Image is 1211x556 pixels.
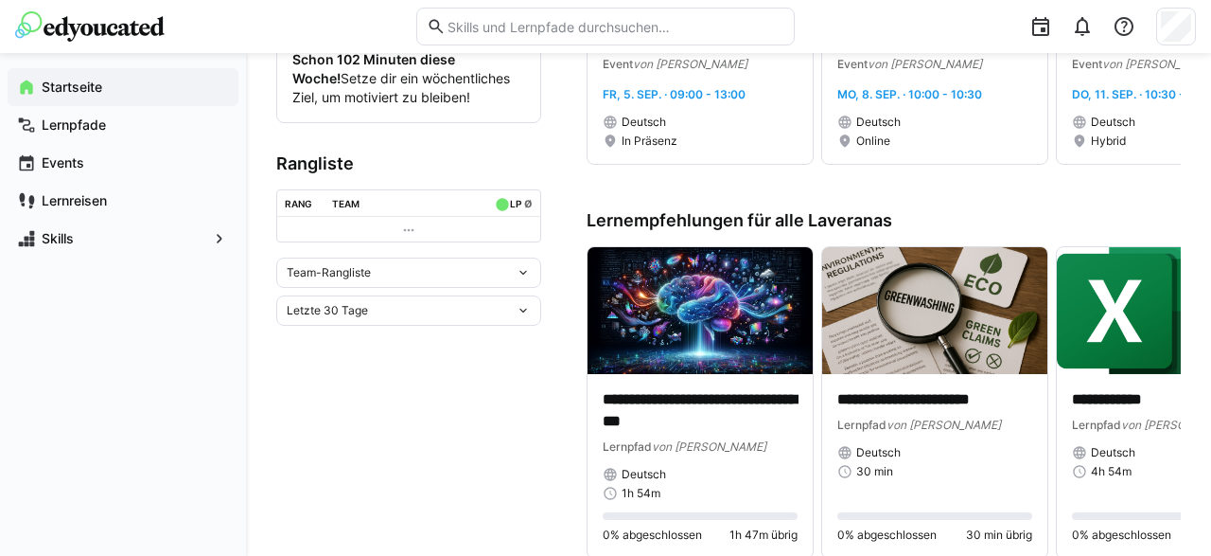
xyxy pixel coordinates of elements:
span: Deutsch [1091,445,1135,460]
span: 4h 54m [1091,464,1132,479]
span: 30 min übrig [966,528,1032,543]
div: LP [510,198,521,209]
span: Deutsch [1091,115,1135,130]
span: Lernpfad [603,439,652,454]
span: Mo, 8. Sep. · 10:00 - 10:30 [837,87,982,101]
span: von [PERSON_NAME] [652,439,766,454]
img: image [822,247,1047,374]
span: von [PERSON_NAME] [868,57,982,71]
img: image [588,247,813,374]
span: Online [856,134,890,149]
div: Rang [285,198,312,209]
span: Team-Rangliste [287,265,371,280]
span: Fr, 5. Sep. · 09:00 - 13:00 [603,87,746,101]
span: Deutsch [622,467,666,482]
h3: Rangliste [276,153,541,174]
span: In Präsenz [622,134,677,149]
span: 1h 54m [622,486,660,501]
span: Deutsch [856,115,901,130]
span: Event [603,57,633,71]
span: Deutsch [622,115,666,130]
span: Lernpfad [1072,418,1121,432]
span: 30 min [856,464,893,479]
div: Team [332,198,360,209]
span: von [PERSON_NAME] [886,418,1001,432]
span: von [PERSON_NAME] [633,57,747,71]
input: Skills und Lernpfade durchsuchen… [446,18,784,35]
p: Setze dir ein wöchentliches Ziel, um motiviert zu bleiben! [292,50,525,107]
span: 0% abgeschlossen [837,528,937,543]
a: ø [524,194,533,210]
span: Lernpfad [837,418,886,432]
span: Event [1072,57,1102,71]
span: 0% abgeschlossen [1072,528,1171,543]
span: Letzte 30 Tage [287,303,368,318]
h3: Lernempfehlungen für alle Laveranas [587,210,1181,231]
span: Deutsch [856,445,901,460]
span: 1h 47m übrig [729,528,798,543]
span: Event [837,57,868,71]
span: Hybrid [1091,134,1126,149]
span: 0% abgeschlossen [603,528,702,543]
